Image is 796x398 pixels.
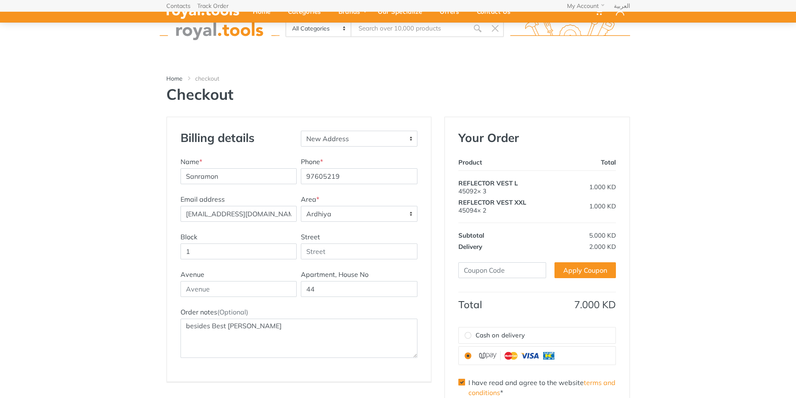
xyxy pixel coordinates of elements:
[476,350,559,361] img: upay.png
[468,378,616,398] label: I have read and agree to the website *
[195,74,232,83] li: checkout
[197,3,229,9] a: Track Order
[301,194,319,204] label: Area
[181,194,225,204] label: Email address
[554,183,616,191] div: 1.000 KD
[301,206,417,221] span: Ardhiya
[301,243,417,259] input: Street
[181,281,297,297] input: Avenue
[178,131,299,145] h3: Billing details
[351,20,468,37] input: Site search
[166,3,191,9] a: Contacts
[181,307,248,317] label: Order notes
[458,197,554,223] td: 45094× 2
[458,262,546,278] input: Coupon Code
[458,170,554,197] td: 45092× 3
[554,223,616,241] td: 5.000 KD
[458,223,554,241] th: Subtotal
[301,157,323,167] label: Phone
[589,243,616,251] span: 2.000 KD
[217,308,248,316] span: (Optional)
[510,17,630,40] img: royal.tools Logo
[614,3,630,9] a: العربية
[181,269,204,279] label: Avenue
[166,85,630,103] h1: Checkout
[160,17,280,40] img: royal.tools Logo
[301,269,369,279] label: Apartment, House No
[181,232,197,242] label: Block
[181,157,202,167] label: Name
[166,74,630,83] nav: breadcrumb
[458,157,554,171] th: Product
[301,168,417,184] input: Phone
[181,243,297,259] input: Block
[574,298,616,311] span: 7.000 KD
[181,168,297,184] input: Name
[301,206,417,222] span: Ardhiya
[458,292,554,310] th: Total
[166,74,183,83] a: Home
[554,202,616,210] div: 1.000 KD
[458,131,616,145] h3: Your Order
[181,206,297,222] input: Email address
[301,281,417,297] input: House
[476,331,525,340] span: Cash on delivery
[554,157,616,171] th: Total
[458,241,554,252] th: Delivery
[301,232,320,242] label: Street
[458,198,526,206] span: REFLECTOR VEST XXL
[286,20,352,36] select: Category
[458,179,518,187] span: REFLECTOR VEST L
[554,262,616,278] a: Apply Coupon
